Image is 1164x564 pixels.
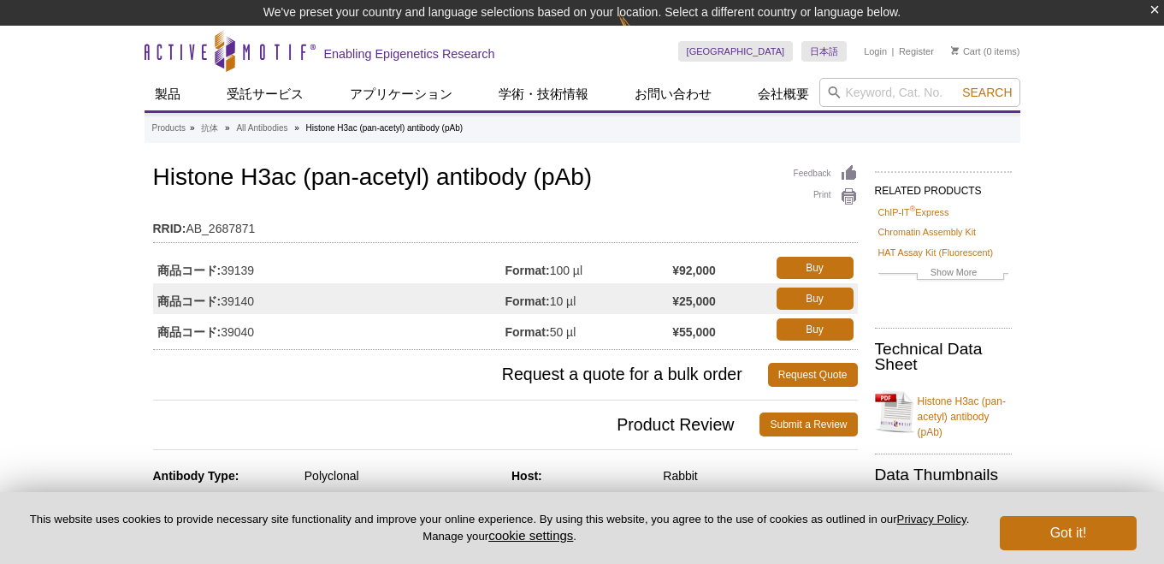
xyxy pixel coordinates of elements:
li: » [294,123,299,133]
li: » [225,123,230,133]
a: アプリケーション [340,78,463,110]
h2: RELATED PRODUCTS [875,171,1012,202]
td: 10 µl [505,283,673,314]
a: 製品 [145,78,191,110]
a: 受託サービス [216,78,314,110]
a: Login [864,45,887,57]
td: 39040 [153,314,505,345]
h2: Technical Data Sheet [875,341,1012,372]
td: 39139 [153,252,505,283]
a: Buy [777,288,854,310]
strong: ¥92,000 [672,263,716,278]
strong: Antibody Type: [153,469,239,483]
strong: ¥55,000 [672,324,716,340]
a: Products [152,121,186,136]
a: Privacy Policy [897,513,966,525]
li: (0 items) [951,41,1020,62]
a: Chromatin Assembly Kit [878,224,977,240]
a: [GEOGRAPHIC_DATA] [678,41,794,62]
strong: Format: [505,324,550,340]
strong: 商品コード: [157,324,222,340]
h2: Enabling Epigenetics Research [324,46,495,62]
td: 50 µl [505,314,673,345]
button: Search [957,85,1017,100]
span: Search [962,86,1012,99]
a: Histone H3ac (pan-acetyl) antibody (pAb) [875,383,1012,440]
h1: Histone H3ac (pan-acetyl) antibody (pAb) [153,164,858,193]
li: » [190,123,195,133]
strong: Format: [505,294,550,309]
img: Change Here [618,13,664,53]
button: Got it! [1000,516,1137,550]
li: Histone H3ac (pan-acetyl) antibody (pAb) [306,123,463,133]
strong: Host: [511,469,542,483]
div: Rabbit [663,468,857,484]
a: ChIP-IT®Express [878,205,949,220]
sup: ® [910,205,916,213]
a: Buy [777,318,854,341]
p: This website uses cookies to provide necessary site functionality and improve your online experie... [27,512,972,544]
a: Submit a Review [759,413,857,436]
span: Request a quote for a bulk order [153,363,768,387]
strong: RRID: [153,221,186,236]
a: All Antibodies [236,121,287,136]
td: 39140 [153,283,505,314]
a: 日本語 [801,41,847,62]
strong: 商品コード: [157,294,222,309]
a: 学術・技術情報 [488,78,599,110]
a: お問い合わせ [624,78,722,110]
a: Feedback [794,164,858,183]
td: 100 µl [505,252,673,283]
input: Keyword, Cat. No. [819,78,1020,107]
div: Polyclonal [304,468,499,484]
td: AB_2687871 [153,211,858,238]
img: Your Cart [951,46,959,55]
a: HAT Assay Kit (Fluorescent) [878,245,994,260]
strong: ¥25,000 [672,294,716,309]
a: Cart [951,45,981,57]
button: cookie settings [488,528,573,543]
span: Product Review [153,413,760,436]
a: 抗体 [201,121,218,136]
h2: Data Thumbnails [875,467,1012,483]
a: Buy [777,257,854,279]
a: Print [794,187,858,206]
li: | [892,41,895,62]
a: 会社概要 [747,78,819,110]
a: Request Quote [768,363,858,387]
strong: Format: [505,263,550,278]
strong: 商品コード: [157,263,222,278]
a: Register [899,45,934,57]
a: Show More [878,264,1008,284]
